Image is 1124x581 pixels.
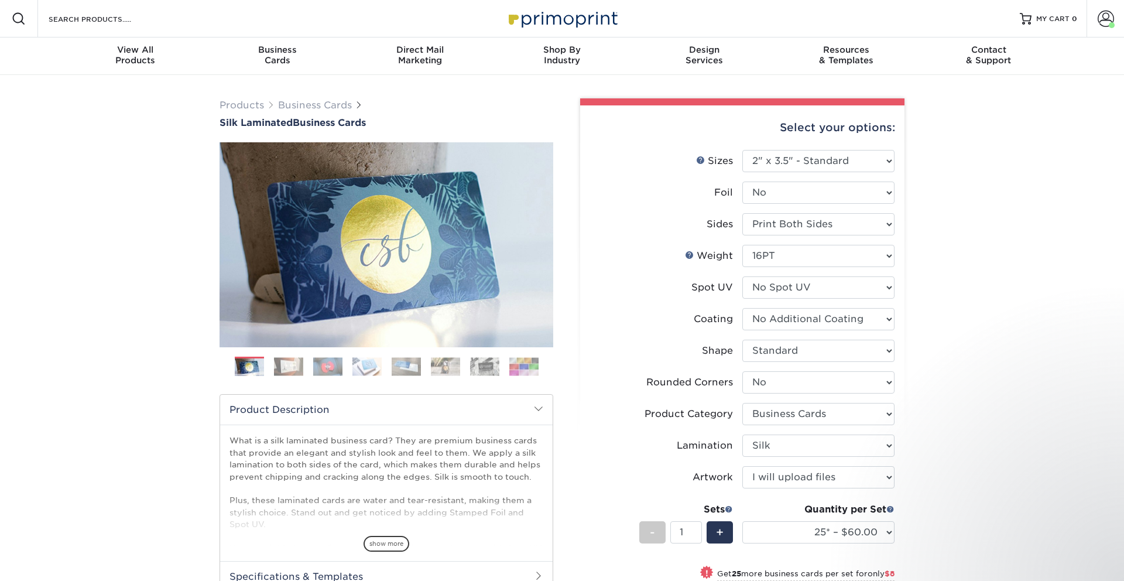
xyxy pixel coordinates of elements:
[274,357,303,375] img: Business Cards 02
[503,6,621,31] img: Primoprint
[716,524,724,541] span: +
[64,45,207,55] span: View All
[917,37,1060,75] a: Contact& Support
[917,45,1060,55] span: Contact
[732,569,741,578] strong: 25
[207,37,349,75] a: BusinessCards
[491,45,633,55] span: Shop By
[349,45,491,66] div: Marketing
[677,439,733,453] div: Lamination
[868,569,895,578] span: only
[349,37,491,75] a: Direct MailMarketing
[717,569,895,581] small: Get more business cards per set for
[220,395,553,425] h2: Product Description
[702,344,733,358] div: Shape
[220,117,293,128] span: Silk Laminated
[392,357,421,375] img: Business Cards 05
[590,105,895,150] div: Select your options:
[650,524,655,541] span: -
[696,154,733,168] div: Sizes
[1072,15,1077,23] span: 0
[917,45,1060,66] div: & Support
[278,100,352,111] a: Business Cards
[64,45,207,66] div: Products
[694,312,733,326] div: Coating
[64,37,207,75] a: View AllProducts
[431,357,460,375] img: Business Cards 06
[775,45,917,66] div: & Templates
[693,470,733,484] div: Artwork
[220,100,264,111] a: Products
[1036,14,1070,24] span: MY CART
[639,503,733,517] div: Sets
[633,45,775,55] span: Design
[885,569,895,578] span: $8
[714,186,733,200] div: Foil
[47,12,162,26] input: SEARCH PRODUCTS.....
[235,353,264,382] img: Business Cards 01
[207,45,349,55] span: Business
[705,567,708,579] span: !
[691,281,733,295] div: Spot UV
[775,45,917,55] span: Resources
[685,249,733,263] div: Weight
[633,45,775,66] div: Services
[220,117,553,128] h1: Business Cards
[646,375,733,389] div: Rounded Corners
[220,117,553,128] a: Silk LaminatedBusiness Cards
[491,45,633,66] div: Industry
[645,407,733,421] div: Product Category
[707,217,733,231] div: Sides
[349,45,491,55] span: Direct Mail
[775,37,917,75] a: Resources& Templates
[220,78,553,412] img: Silk Laminated 01
[352,357,382,375] img: Business Cards 04
[207,45,349,66] div: Cards
[313,357,342,375] img: Business Cards 03
[491,37,633,75] a: Shop ByIndustry
[509,357,539,375] img: Business Cards 08
[470,357,499,375] img: Business Cards 07
[364,536,409,552] span: show more
[633,37,775,75] a: DesignServices
[742,503,895,517] div: Quantity per Set
[1084,541,1112,569] iframe: Intercom live chat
